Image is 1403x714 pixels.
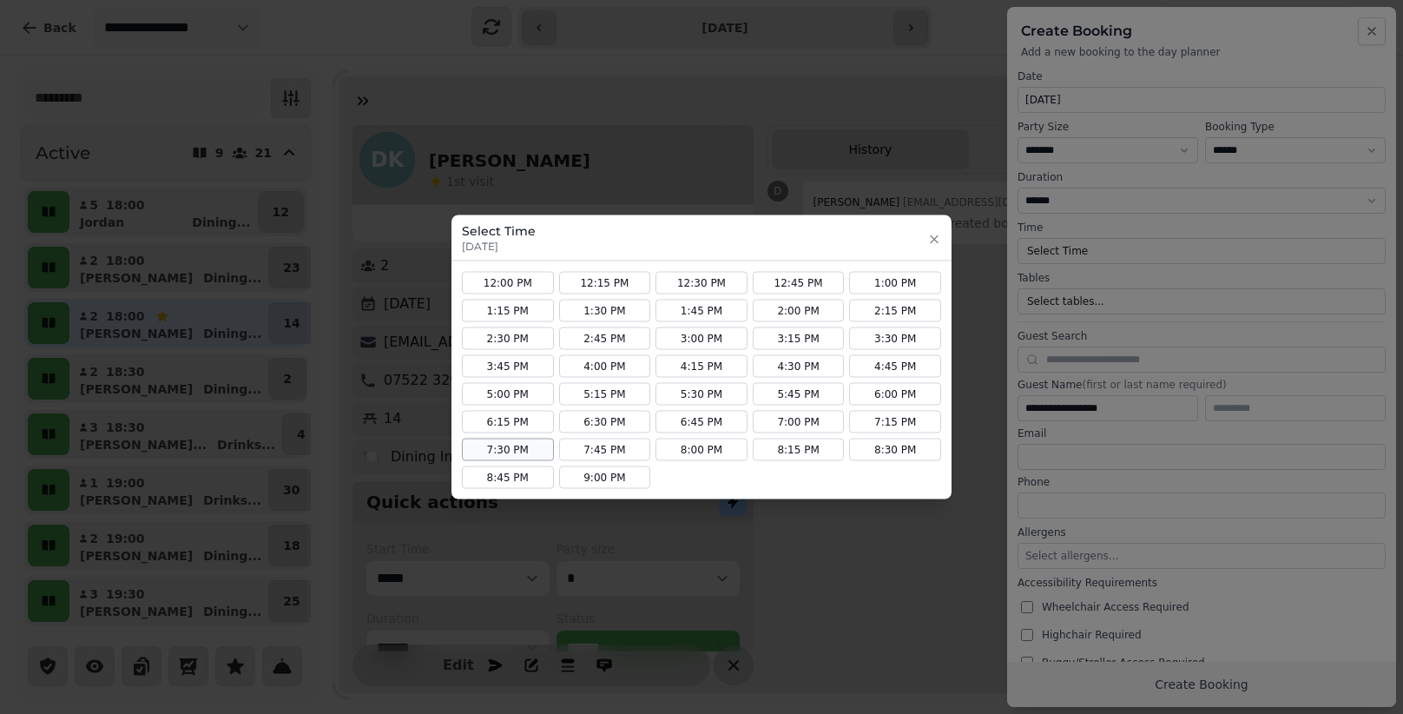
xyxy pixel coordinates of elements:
button: 1:00 PM [849,272,941,294]
button: 7:45 PM [559,439,651,461]
button: 12:30 PM [655,272,748,294]
button: 8:00 PM [655,439,748,461]
button: 5:15 PM [559,383,651,406]
button: 2:15 PM [849,300,941,322]
button: 3:00 PM [655,327,748,350]
button: 4:00 PM [559,355,651,378]
button: 4:15 PM [655,355,748,378]
button: 3:30 PM [849,327,941,350]
button: 12:45 PM [753,272,845,294]
button: 8:30 PM [849,439,941,461]
button: 6:30 PM [559,411,651,433]
button: 2:30 PM [462,327,554,350]
button: 1:15 PM [462,300,554,322]
button: 2:45 PM [559,327,651,350]
button: 6:45 PM [655,411,748,433]
button: 1:30 PM [559,300,651,322]
button: 3:15 PM [753,327,845,350]
button: 6:15 PM [462,411,554,433]
button: 12:00 PM [462,272,554,294]
button: 12:15 PM [559,272,651,294]
button: 1:45 PM [655,300,748,322]
button: 5:00 PM [462,383,554,406]
button: 4:45 PM [849,355,941,378]
button: 8:15 PM [753,439,845,461]
button: 8:45 PM [462,466,554,489]
button: 3:45 PM [462,355,554,378]
button: 9:00 PM [559,466,651,489]
button: 7:30 PM [462,439,554,461]
button: 4:30 PM [753,355,845,378]
button: 5:45 PM [753,383,845,406]
button: 7:15 PM [849,411,941,433]
p: [DATE] [462,240,536,254]
button: 6:00 PM [849,383,941,406]
button: 2:00 PM [753,300,845,322]
h3: Select Time [462,222,536,240]
button: 5:30 PM [655,383,748,406]
button: 7:00 PM [753,411,845,433]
